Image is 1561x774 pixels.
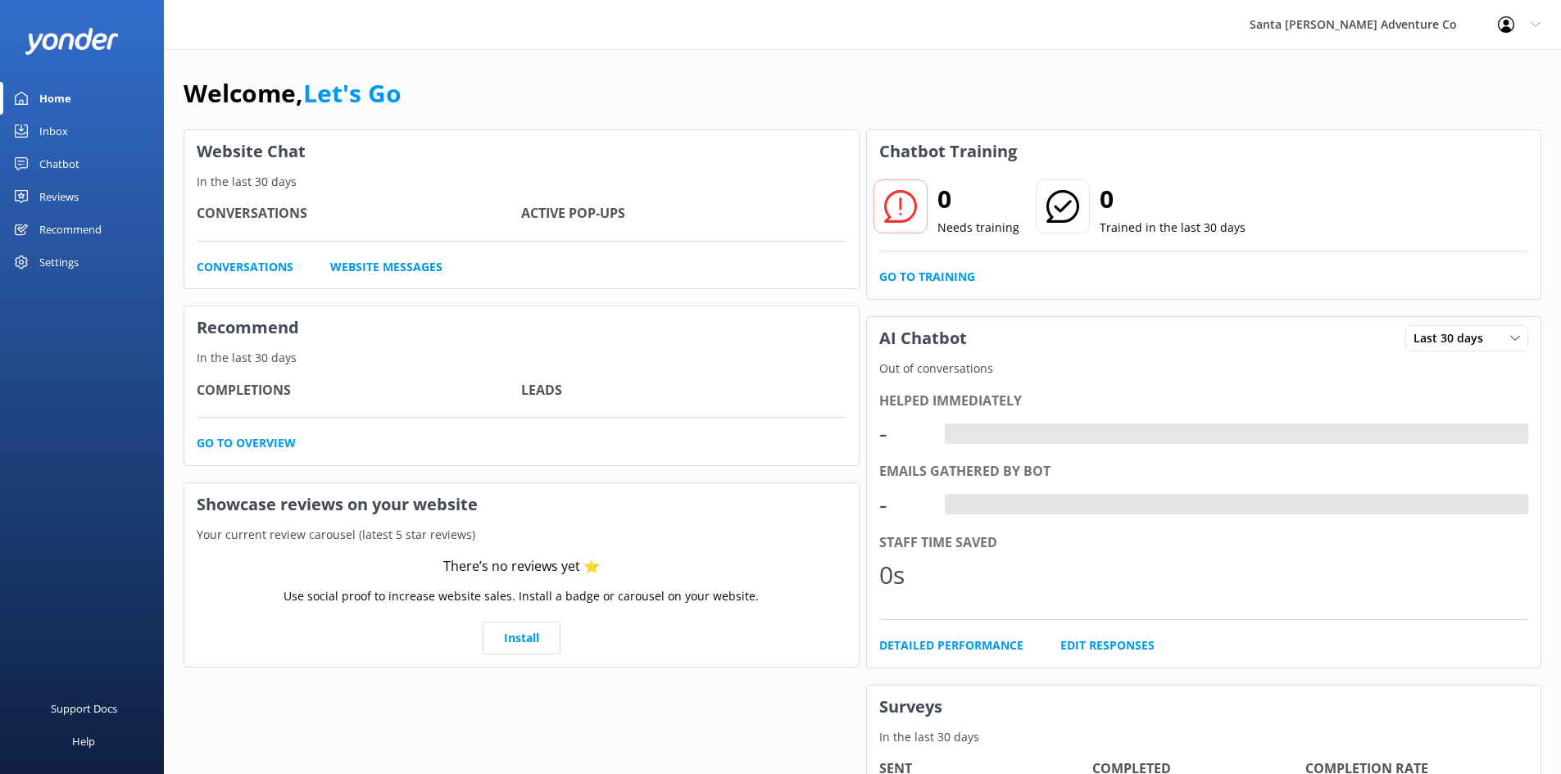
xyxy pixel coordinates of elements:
[867,686,1541,728] h3: Surveys
[879,485,928,524] div: -
[879,391,1529,412] div: Helped immediately
[39,180,79,213] div: Reviews
[1100,179,1246,219] h2: 0
[184,349,859,367] p: In the last 30 days
[39,115,68,147] div: Inbox
[879,636,1023,654] a: Detailed Performance
[330,258,442,276] a: Website Messages
[879,461,1529,482] div: Emails gathered by bot
[184,483,859,526] h3: Showcase reviews on your website
[867,130,1029,173] h3: Chatbot Training
[197,203,521,224] h4: Conversations
[945,423,957,445] div: -
[945,494,957,515] div: -
[867,728,1541,746] p: In the last 30 days
[937,179,1019,219] h2: 0
[867,317,979,360] h3: AI Chatbot
[184,173,859,191] p: In the last 30 days
[197,258,293,276] a: Conversations
[521,203,846,224] h4: Active Pop-ups
[284,587,759,605] p: Use social proof to increase website sales. Install a badge or carousel on your website.
[1100,219,1246,237] p: Trained in the last 30 days
[197,434,296,452] a: Go to overview
[39,246,79,278] div: Settings
[197,380,521,401] h4: Completions
[521,380,846,401] h4: Leads
[72,725,95,758] div: Help
[443,556,600,577] div: There’s no reviews yet ⭐
[25,28,119,55] img: yonder-white-logo.png
[51,692,117,725] div: Support Docs
[879,532,1529,554] div: Staff time saved
[303,76,402,110] a: Let's Go
[867,360,1541,378] p: Out of conversations
[937,219,1019,237] p: Needs training
[39,147,79,180] div: Chatbot
[1414,329,1493,347] span: Last 30 days
[184,74,402,113] h1: Welcome,
[483,622,560,654] a: Install
[1060,636,1155,654] a: Edit Responses
[184,526,859,544] p: Your current review carousel (latest 5 star reviews)
[879,268,975,286] a: Go to Training
[879,555,928,595] div: 0s
[39,82,71,115] div: Home
[879,414,928,453] div: -
[184,130,859,173] h3: Website Chat
[39,213,102,246] div: Recommend
[184,306,859,349] h3: Recommend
